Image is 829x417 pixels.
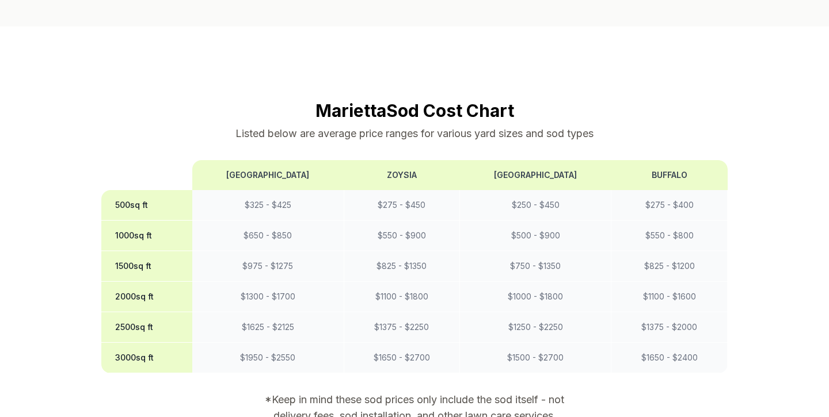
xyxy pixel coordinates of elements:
td: $ 1950 - $ 2550 [192,343,344,373]
td: $ 1100 - $ 1600 [611,282,728,312]
td: $ 650 - $ 850 [192,221,344,251]
th: [GEOGRAPHIC_DATA] [460,160,611,190]
th: [GEOGRAPHIC_DATA] [192,160,344,190]
td: $ 1650 - $ 2700 [344,343,460,373]
th: 2000 sq ft [101,282,192,312]
td: $ 1300 - $ 1700 [192,282,344,312]
td: $ 1375 - $ 2000 [611,312,728,343]
h2: Marietta Sod Cost Chart [101,100,728,121]
td: $ 975 - $ 1275 [192,251,344,282]
td: $ 325 - $ 425 [192,190,344,221]
td: $ 500 - $ 900 [460,221,611,251]
td: $ 1625 - $ 2125 [192,312,344,343]
td: $ 1250 - $ 2250 [460,312,611,343]
td: $ 825 - $ 1350 [344,251,460,282]
td: $ 1650 - $ 2400 [611,343,728,373]
th: Buffalo [611,160,728,190]
td: $ 1375 - $ 2250 [344,312,460,343]
td: $ 1500 - $ 2700 [460,343,611,373]
td: $ 275 - $ 450 [344,190,460,221]
td: $ 275 - $ 400 [611,190,728,221]
th: 1500 sq ft [101,251,192,282]
th: 1000 sq ft [101,221,192,251]
th: 2500 sq ft [101,312,192,343]
th: Zoysia [344,160,460,190]
th: 500 sq ft [101,190,192,221]
td: $ 1100 - $ 1800 [344,282,460,312]
td: $ 825 - $ 1200 [611,251,728,282]
p: Listed below are average price ranges for various yard sizes and sod types [101,126,728,142]
td: $ 250 - $ 450 [460,190,611,221]
td: $ 750 - $ 1350 [460,251,611,282]
th: 3000 sq ft [101,343,192,373]
td: $ 550 - $ 800 [611,221,728,251]
td: $ 550 - $ 900 [344,221,460,251]
td: $ 1000 - $ 1800 [460,282,611,312]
